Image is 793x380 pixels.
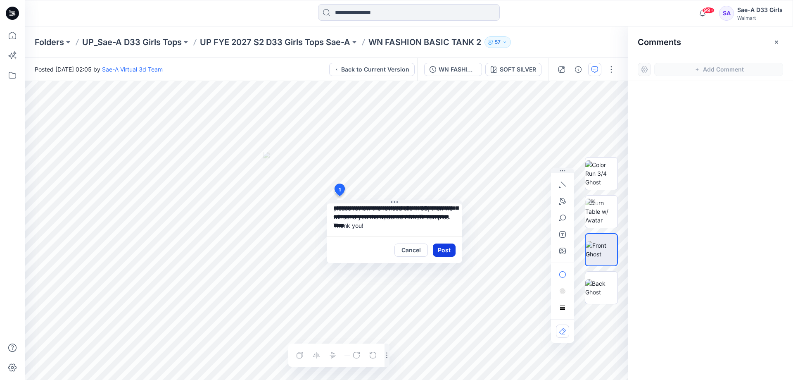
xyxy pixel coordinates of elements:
[424,63,482,76] button: WN FASHION BASIC TANK 2_SOFT SILVER
[702,7,715,14] span: 99+
[719,6,734,21] div: SA
[394,244,428,257] button: Cancel
[737,5,783,15] div: Sae-A D33 Girls
[102,66,163,73] a: Sae-A Virtual 3d Team
[35,36,64,48] a: Folders
[654,63,783,76] button: Add Comment
[585,198,617,225] img: Turn Table w/ Avatar
[82,36,182,48] a: UP_Sae-A D33 Girls Tops
[484,36,511,48] button: 57
[586,241,617,258] img: Front Ghost
[433,244,456,257] button: Post
[572,63,585,76] button: Details
[585,160,617,186] img: Color Run 3/4 Ghost
[585,279,617,296] img: Back Ghost
[35,65,163,74] span: Posted [DATE] 02:05 by
[329,63,415,76] button: Back to Current Version
[485,63,541,76] button: SOFT SILVER
[200,36,350,48] a: UP FYE 2027 S2 D33 Girls Tops Sae-A
[339,186,341,194] span: 1
[439,65,477,74] div: WN FASHION BASIC TANK 2_SOFT SILVER
[638,37,681,47] h2: Comments
[495,38,501,47] p: 57
[737,15,783,21] div: Walmart
[500,65,536,74] div: SOFT SILVER
[368,36,481,48] p: WN FASHION BASIC TANK 2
